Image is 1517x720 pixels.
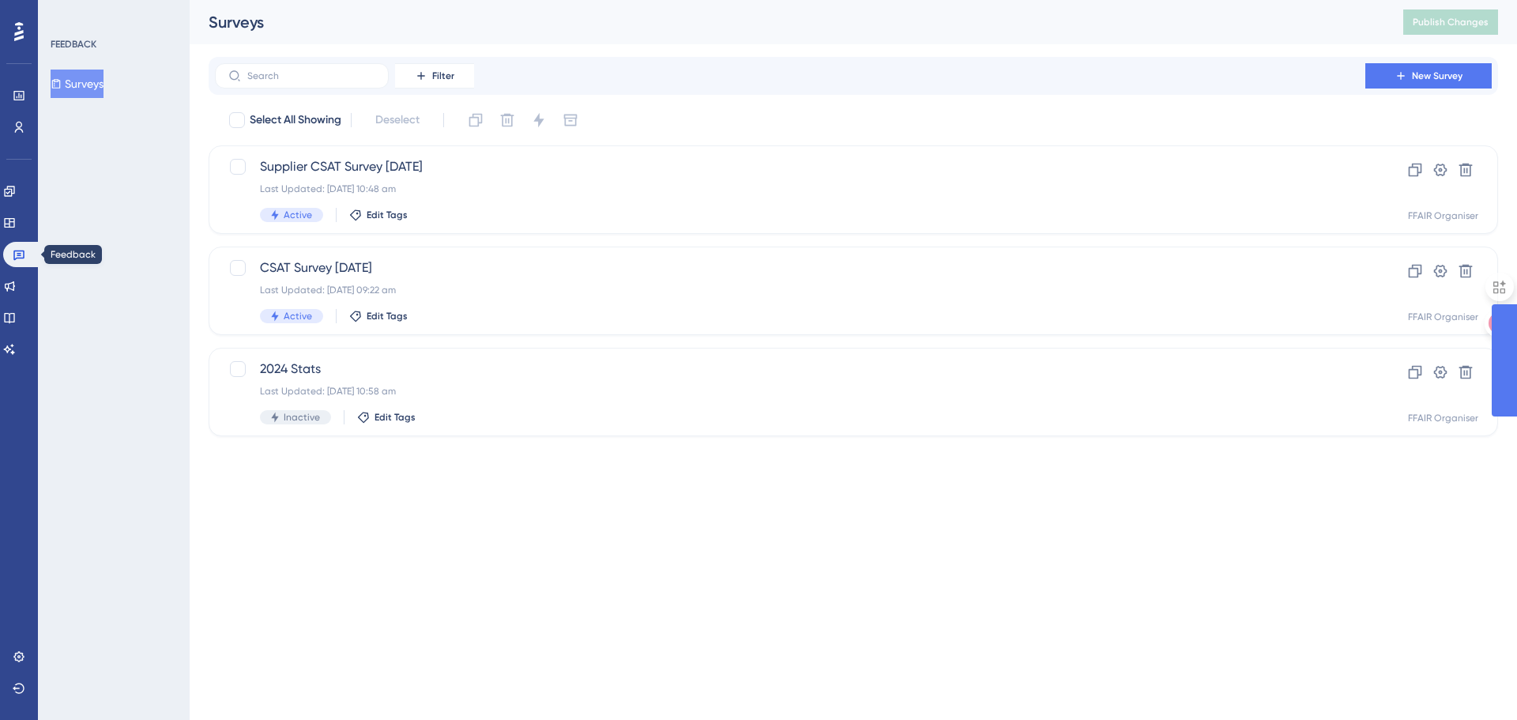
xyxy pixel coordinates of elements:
[1408,209,1478,222] div: FFAIR Organiser
[51,70,104,98] button: Surveys
[367,209,408,221] span: Edit Tags
[51,38,96,51] div: FEEDBACK
[260,258,1320,277] span: CSAT Survey [DATE]
[357,411,416,424] button: Edit Tags
[361,106,434,134] button: Deselect
[247,70,375,81] input: Search
[349,209,408,221] button: Edit Tags
[260,360,1320,379] span: 2024 Stats
[349,310,408,322] button: Edit Tags
[284,209,312,221] span: Active
[209,11,1364,33] div: Surveys
[395,63,474,89] button: Filter
[1412,70,1462,82] span: New Survey
[284,310,312,322] span: Active
[260,284,1320,296] div: Last Updated: [DATE] 09:22 am
[260,183,1320,195] div: Last Updated: [DATE] 10:48 am
[260,385,1320,398] div: Last Updated: [DATE] 10:58 am
[250,111,341,130] span: Select All Showing
[375,411,416,424] span: Edit Tags
[1408,311,1478,323] div: FFAIR Organiser
[367,310,408,322] span: Edit Tags
[1451,658,1498,705] iframe: UserGuiding AI Assistant Launcher
[432,70,454,82] span: Filter
[1413,16,1489,28] span: Publish Changes
[284,411,320,424] span: Inactive
[260,157,1320,176] span: Supplier CSAT Survey [DATE]
[1403,9,1498,35] button: Publish Changes
[1408,412,1478,424] div: FFAIR Organiser
[375,111,420,130] span: Deselect
[1365,63,1492,89] button: New Survey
